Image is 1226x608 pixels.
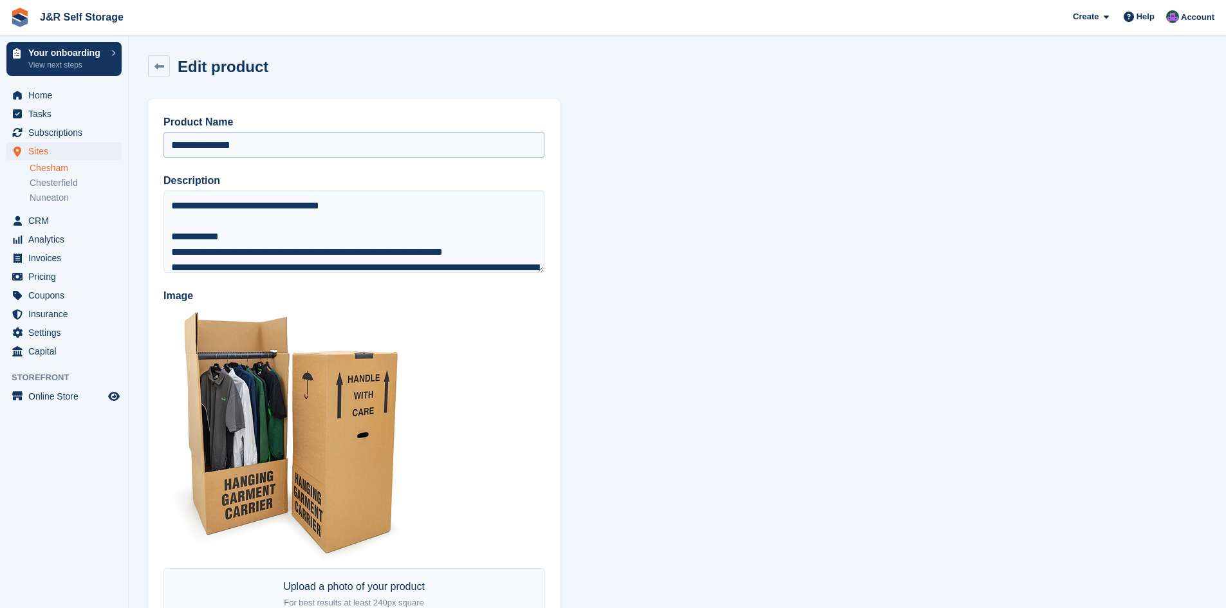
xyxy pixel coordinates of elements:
a: menu [6,286,122,304]
a: Your onboarding View next steps [6,42,122,76]
label: Description [163,173,544,189]
span: Insurance [28,305,106,323]
a: menu [6,124,122,142]
img: stora-icon-8386f47178a22dfd0bd8f6a31ec36ba5ce8667c1dd55bd0f319d3a0aa187defe.svg [10,8,30,27]
a: menu [6,212,122,230]
span: Create [1073,10,1099,23]
a: menu [6,105,122,123]
a: J&R Self Storage [35,6,129,28]
a: menu [6,142,122,160]
span: CRM [28,212,106,230]
span: Storefront [12,371,128,384]
span: Pricing [28,268,106,286]
a: menu [6,305,122,323]
label: Image [163,288,544,304]
a: Preview store [106,389,122,404]
span: Sites [28,142,106,160]
img: Jordan Mahmood [1166,10,1179,23]
label: Product Name [163,115,544,130]
img: wardrobe_box.jpg [163,306,421,564]
span: Subscriptions [28,124,106,142]
a: menu [6,249,122,267]
span: Home [28,86,106,104]
span: Online Store [28,387,106,405]
span: Coupons [28,286,106,304]
a: menu [6,387,122,405]
a: menu [6,268,122,286]
span: Account [1181,11,1214,24]
span: Settings [28,324,106,342]
a: Nuneaton [30,192,122,204]
a: menu [6,342,122,360]
span: Help [1137,10,1155,23]
a: menu [6,324,122,342]
h2: Edit product [178,58,268,75]
p: View next steps [28,59,105,71]
p: Your onboarding [28,48,105,57]
span: Tasks [28,105,106,123]
span: Invoices [28,249,106,267]
a: menu [6,86,122,104]
span: Capital [28,342,106,360]
span: For best results at least 240px square [284,598,424,607]
a: Chesham [30,162,122,174]
a: Chesterfield [30,177,122,189]
a: menu [6,230,122,248]
span: Analytics [28,230,106,248]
